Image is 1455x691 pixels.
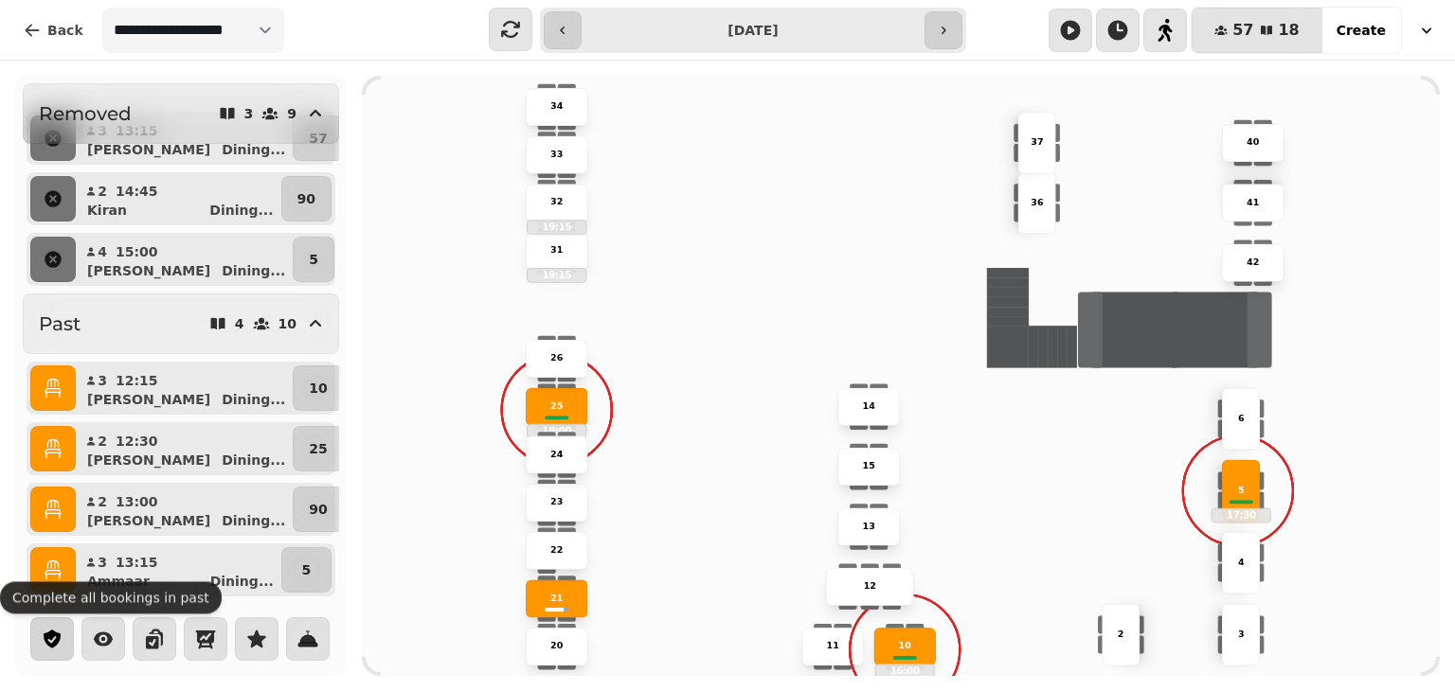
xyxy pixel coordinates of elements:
p: 10 [899,640,911,653]
p: 17:30 [1212,509,1269,522]
p: 2 [97,432,108,451]
p: 14 [863,400,875,414]
p: 6 [1238,412,1245,425]
button: Past410 [23,293,339,354]
p: 2 [97,492,108,511]
button: 312:15[PERSON_NAME]Dining... [80,365,289,411]
p: 33 [550,148,563,161]
p: 15 [863,460,875,473]
p: Dining ... [222,390,285,409]
p: 31 [550,244,563,257]
p: 3 [97,371,108,390]
button: 213:00[PERSON_NAME]Dining... [80,487,289,532]
p: 24 [550,448,563,461]
span: Back [47,24,83,37]
p: 21 [550,592,563,605]
button: Removed39 [23,83,339,144]
p: 20 [550,640,563,653]
p: 40 [1247,136,1259,150]
p: 90 [297,189,315,208]
p: 5 [309,250,318,269]
button: Back [8,8,99,53]
button: 5 [281,547,332,593]
h2: Removed [39,100,132,127]
p: 10 [309,379,327,398]
p: 3 [244,107,254,120]
p: [PERSON_NAME] [87,390,210,409]
p: 4 [235,317,244,330]
p: Dining ... [222,511,285,530]
p: Dining ... [209,201,273,220]
button: 212:30[PERSON_NAME]Dining... [80,426,289,471]
p: 41 [1247,196,1259,209]
p: 32 [550,196,563,209]
button: 10 [293,365,343,411]
button: Create [1321,8,1401,53]
p: 22 [550,544,563,558]
button: 415:00[PERSON_NAME]Dining... [80,237,289,282]
p: 3 [97,553,108,572]
p: 23 [550,496,563,509]
p: 19:15 [528,269,585,281]
p: 5 [1238,484,1245,497]
p: 26 [550,352,563,365]
p: Ammaar [87,572,150,591]
p: 12:30 [116,432,158,451]
button: 90 [281,176,332,221]
p: 10 [278,317,296,330]
p: 3 [1238,628,1245,641]
p: 25 [550,400,563,414]
p: 34 [550,100,563,114]
p: 37 [1031,136,1043,150]
button: 5 [293,237,334,282]
button: 25 [293,426,343,471]
p: Dining ... [222,451,285,470]
p: [PERSON_NAME] [87,140,210,159]
p: Dining ... [210,572,274,591]
p: [PERSON_NAME] [87,511,210,530]
p: 12 [864,580,876,594]
button: 5718 [1192,8,1322,53]
p: 4 [97,242,108,261]
h2: Past [39,310,81,337]
p: 36 [1031,196,1043,209]
span: 18 [1278,23,1299,38]
p: 9 [287,107,296,120]
p: 42 [1247,257,1259,270]
p: Kiran [87,201,127,220]
p: 13:00 [116,492,158,511]
p: 13 [863,520,875,533]
p: 90 [309,500,327,519]
p: 25 [309,439,327,458]
p: 2 [1118,628,1124,641]
p: Dining ... [222,140,285,159]
button: 90 [293,487,343,532]
p: 12:15 [116,371,158,390]
p: 14:45 [116,182,158,201]
p: 19:15 [528,221,585,234]
button: 214:45KiranDining... [80,176,278,221]
span: 57 [1232,23,1253,38]
p: 2 [97,182,108,201]
p: 15:00 [116,242,158,261]
p: [PERSON_NAME] [87,261,210,280]
button: 313:15AmmaarDining... [80,547,278,593]
p: Dining ... [222,261,285,280]
p: 11 [827,640,839,653]
p: 16:00 [876,664,934,677]
p: 13:15 [116,553,158,572]
p: [PERSON_NAME] [87,451,210,470]
span: Create [1337,24,1386,37]
p: 5 [302,560,312,579]
p: 4 [1238,556,1245,569]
